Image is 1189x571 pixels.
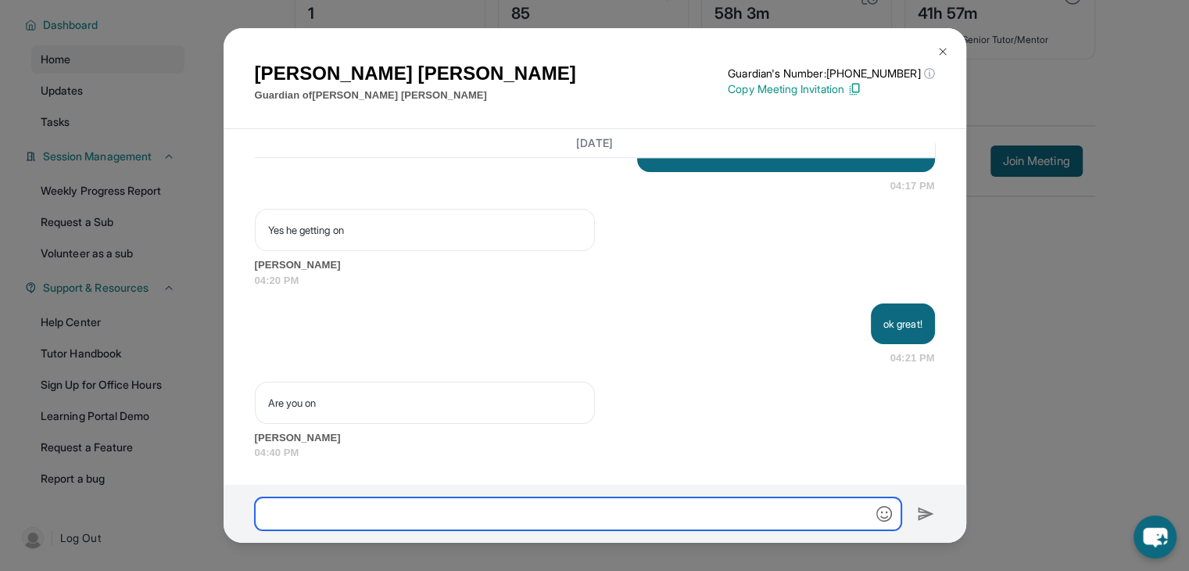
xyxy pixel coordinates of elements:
p: Guardian's Number: [PHONE_NUMBER] [728,66,934,81]
span: 04:40 PM [255,445,935,461]
h1: [PERSON_NAME] [PERSON_NAME] [255,59,576,88]
span: 04:17 PM [890,178,935,194]
span: 04:21 PM [890,350,935,366]
p: Guardian of [PERSON_NAME] [PERSON_NAME] [255,88,576,103]
span: 04:20 PM [255,273,935,289]
span: ⓘ [923,66,934,81]
p: Are you on [268,395,582,411]
img: Close Icon [937,45,949,58]
p: ok great! [883,316,922,332]
button: chat-button [1133,515,1176,558]
img: Copy Icon [847,82,861,96]
p: Yes he getting on [268,222,582,238]
p: Copy Meeting Invitation [728,81,934,97]
img: Send icon [917,505,935,523]
span: [PERSON_NAME] [255,257,935,273]
span: [PERSON_NAME] [255,430,935,446]
h3: [DATE] [255,135,935,151]
img: Emoji [876,506,892,522]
